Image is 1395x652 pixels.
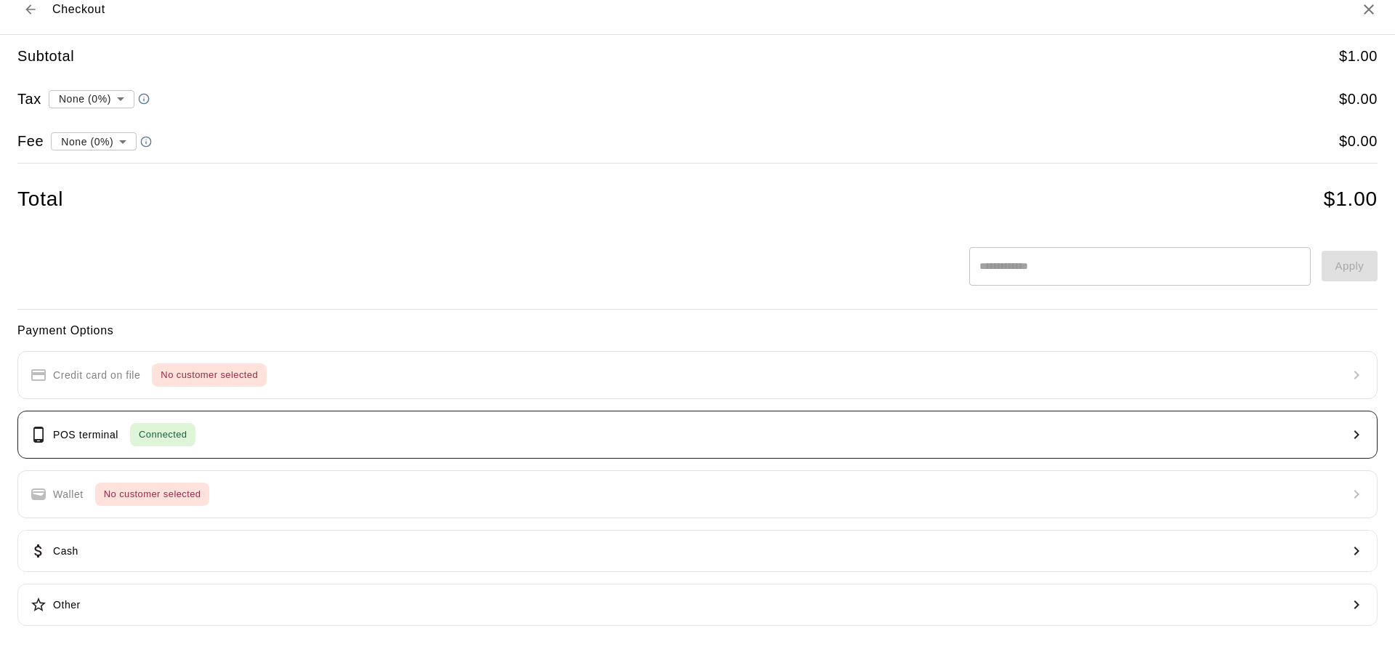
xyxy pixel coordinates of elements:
[1339,89,1378,109] h5: $ 0.00
[17,530,1378,572] button: Cash
[53,544,78,559] p: Cash
[17,187,63,212] h4: Total
[17,411,1378,459] button: POS terminalConnected
[130,427,195,443] span: Connected
[1339,47,1378,66] h5: $ 1.00
[53,597,81,613] p: Other
[53,427,118,443] p: POS terminal
[51,128,137,155] div: None (0%)
[1339,132,1378,151] h5: $ 0.00
[17,89,41,109] h5: Tax
[17,47,74,66] h5: Subtotal
[17,132,44,151] h5: Fee
[1324,187,1378,212] h4: $ 1.00
[17,321,1378,340] h6: Payment Options
[49,85,134,112] div: None (0%)
[17,584,1378,626] button: Other
[1360,1,1378,18] button: Close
